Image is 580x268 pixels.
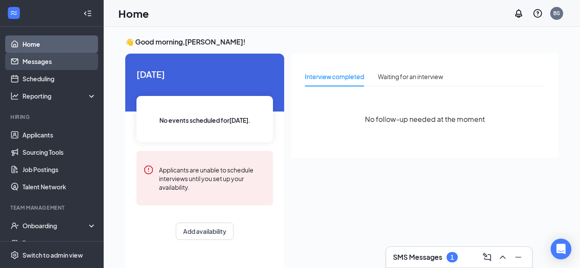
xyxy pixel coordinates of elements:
div: Waiting for an interview [378,72,443,81]
span: No follow-up needed at the moment [365,114,485,124]
button: ComposeMessage [480,250,494,264]
div: Reporting [22,92,97,100]
div: Open Intercom Messenger [551,239,571,259]
svg: Error [143,165,154,175]
a: Sourcing Tools [22,144,96,161]
a: Home [22,35,96,53]
span: [DATE] [136,67,273,81]
svg: Settings [10,251,19,259]
a: Job Postings [22,161,96,178]
button: ChevronUp [496,250,510,264]
a: Applicants [22,126,96,144]
button: Minimize [511,250,525,264]
div: 1 [450,254,454,261]
a: Team [22,234,96,252]
svg: Collapse [83,9,92,18]
svg: UserCheck [10,221,19,230]
svg: QuestionInfo [532,8,543,19]
svg: Analysis [10,92,19,100]
div: Hiring [10,113,95,121]
span: No events scheduled for [DATE] . [159,115,250,125]
svg: Notifications [513,8,524,19]
a: Scheduling [22,70,96,87]
svg: ComposeMessage [482,252,492,262]
svg: WorkstreamLogo [10,9,18,17]
div: Switch to admin view [22,251,83,259]
a: Talent Network [22,178,96,195]
div: Interview completed [305,72,364,81]
div: BS [553,10,560,17]
div: Team Management [10,204,95,211]
h3: SMS Messages [393,252,442,262]
a: Messages [22,53,96,70]
svg: ChevronUp [498,252,508,262]
div: Applicants are unable to schedule interviews until you set up your availability. [159,165,266,191]
div: Onboarding [22,221,89,230]
h3: 👋 Good morning, [PERSON_NAME] ! [125,37,558,47]
button: Add availability [176,223,234,240]
svg: Minimize [513,252,523,262]
h1: Home [118,6,149,21]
